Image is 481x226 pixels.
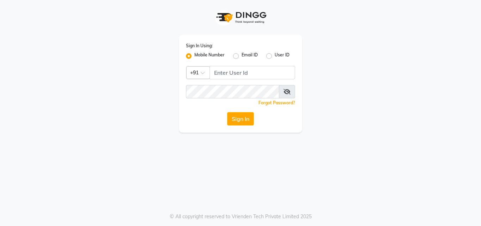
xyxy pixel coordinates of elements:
label: Mobile Number [194,52,225,60]
label: Sign In Using: [186,43,213,49]
button: Sign In [227,112,254,126]
input: Username [186,85,279,98]
label: User ID [275,52,289,60]
img: logo1.svg [212,7,269,28]
input: Username [210,66,295,79]
a: Forgot Password? [258,100,295,105]
label: Email ID [242,52,258,60]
